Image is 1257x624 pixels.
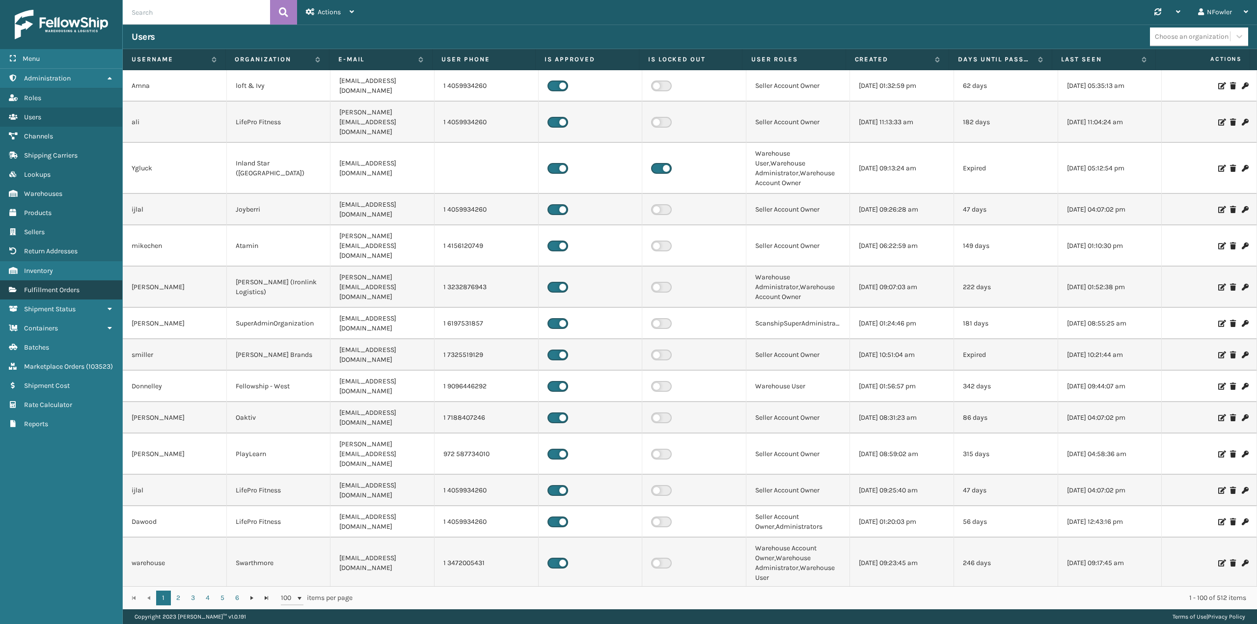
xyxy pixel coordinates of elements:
[1242,284,1248,291] i: Change Password
[1242,320,1248,327] i: Change Password
[1242,383,1248,390] i: Change Password
[850,308,954,339] td: [DATE] 01:24:46 pm
[746,506,850,538] td: Seller Account Owner,Administrators
[850,194,954,225] td: [DATE] 09:26:28 am
[330,267,435,308] td: [PERSON_NAME][EMAIL_ADDRESS][DOMAIN_NAME]
[24,190,62,198] span: Warehouses
[1208,613,1245,620] a: Privacy Policy
[850,70,954,102] td: [DATE] 01:32:59 pm
[958,55,1033,64] label: Days until password expires
[855,55,930,64] label: Created
[24,209,52,217] span: Products
[156,591,171,605] a: 1
[1058,434,1162,475] td: [DATE] 04:58:36 am
[1218,560,1224,567] i: Edit
[248,594,256,602] span: Go to the next page
[330,143,435,194] td: [EMAIL_ADDRESS][DOMAIN_NAME]
[954,267,1058,308] td: 222 days
[1061,55,1136,64] label: Last Seen
[227,371,331,402] td: Fellowship - West
[215,591,230,605] a: 5
[954,143,1058,194] td: Expired
[850,225,954,267] td: [DATE] 06:22:59 am
[123,143,227,194] td: Ygluck
[200,591,215,605] a: 4
[1218,119,1224,126] i: Edit
[263,594,271,602] span: Go to the last page
[1230,414,1236,421] i: Delete
[123,225,227,267] td: mikechen
[850,506,954,538] td: [DATE] 01:20:03 pm
[1058,538,1162,589] td: [DATE] 09:17:45 am
[1242,352,1248,358] i: Change Password
[435,475,539,506] td: 1 4059934260
[259,591,274,605] a: Go to the last page
[435,267,539,308] td: 1 3232876943
[227,70,331,102] td: loft & Ivy
[1230,284,1236,291] i: Delete
[435,70,539,102] td: 1 4059934260
[1058,475,1162,506] td: [DATE] 04:07:02 pm
[1218,320,1224,327] i: Edit
[227,506,331,538] td: LifePro Fitness
[123,194,227,225] td: ijlal
[227,402,331,434] td: Oaktiv
[1242,414,1248,421] i: Change Password
[746,70,850,102] td: Seller Account Owner
[330,434,435,475] td: [PERSON_NAME][EMAIL_ADDRESS][DOMAIN_NAME]
[1218,383,1224,390] i: Edit
[435,339,539,371] td: 1 7325519129
[23,54,40,63] span: Menu
[954,402,1058,434] td: 86 days
[330,538,435,589] td: [EMAIL_ADDRESS][DOMAIN_NAME]
[24,286,80,294] span: Fulfillment Orders
[123,538,227,589] td: warehouse
[24,228,45,236] span: Sellers
[1242,82,1248,89] i: Change Password
[366,593,1246,603] div: 1 - 100 of 512 items
[954,308,1058,339] td: 181 days
[746,434,850,475] td: Seller Account Owner
[1218,451,1224,458] i: Edit
[746,538,850,589] td: Warehouse Account Owner,Warehouse Administrator,Warehouse User
[123,70,227,102] td: Amna
[746,475,850,506] td: Seller Account Owner
[1218,243,1224,249] i: Edit
[648,55,733,64] label: Is Locked Out
[850,102,954,143] td: [DATE] 11:13:33 am
[1218,284,1224,291] i: Edit
[954,434,1058,475] td: 315 days
[227,225,331,267] td: Atamin
[1159,51,1248,67] span: Actions
[330,339,435,371] td: [EMAIL_ADDRESS][DOMAIN_NAME]
[227,538,331,589] td: Swarthmore
[24,113,41,121] span: Users
[746,402,850,434] td: Seller Account Owner
[850,339,954,371] td: [DATE] 10:51:04 am
[435,402,539,434] td: 1 7188407246
[24,324,58,332] span: Containers
[1173,609,1245,624] div: |
[227,475,331,506] td: LifePro Fitness
[132,55,207,64] label: Username
[24,305,76,313] span: Shipment Status
[1230,518,1236,525] i: Delete
[330,225,435,267] td: [PERSON_NAME][EMAIL_ADDRESS][DOMAIN_NAME]
[330,70,435,102] td: [EMAIL_ADDRESS][DOMAIN_NAME]
[24,247,78,255] span: Return Addresses
[227,308,331,339] td: SuperAdminOrganization
[227,434,331,475] td: PlayLearn
[850,371,954,402] td: [DATE] 01:56:57 pm
[123,402,227,434] td: [PERSON_NAME]
[24,420,48,428] span: Reports
[1230,206,1236,213] i: Delete
[746,143,850,194] td: Warehouse User,Warehouse Administrator,Warehouse Account Owner
[1058,143,1162,194] td: [DATE] 05:12:54 pm
[850,143,954,194] td: [DATE] 09:13:24 am
[24,94,41,102] span: Roles
[1218,165,1224,172] i: Edit
[1242,560,1248,567] i: Change Password
[1058,225,1162,267] td: [DATE] 01:10:30 pm
[435,538,539,589] td: 1 3472005431
[24,362,84,371] span: Marketplace Orders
